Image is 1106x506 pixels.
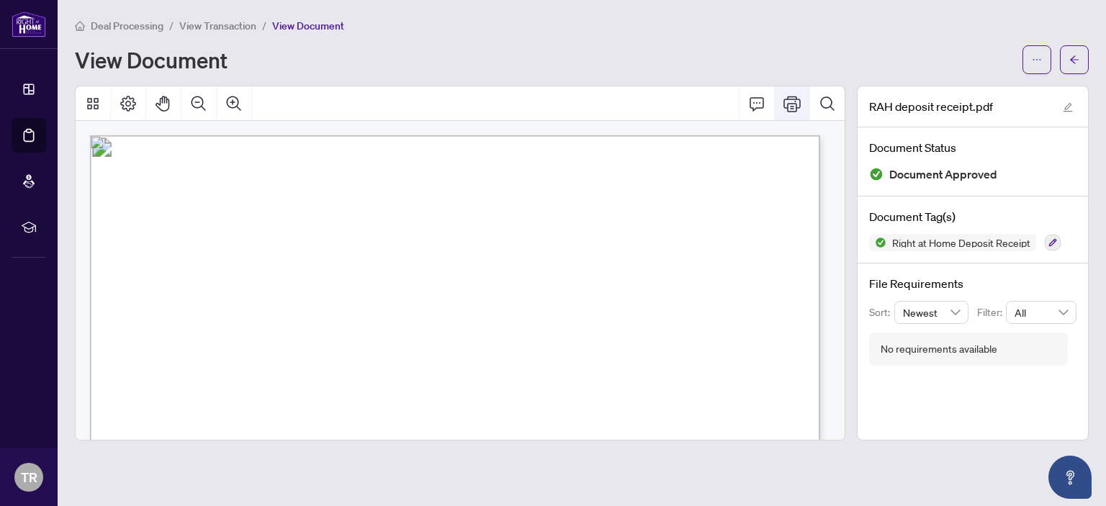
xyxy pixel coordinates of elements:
h1: View Document [75,48,228,71]
img: Document Status [869,167,884,181]
h4: Document Tag(s) [869,208,1076,225]
span: home [75,21,85,31]
span: edit [1063,102,1073,112]
button: Open asap [1048,456,1092,499]
li: / [169,17,174,34]
div: No requirements available [881,341,997,357]
span: TR [21,467,37,487]
span: View Transaction [179,19,256,32]
img: logo [12,11,46,37]
span: Deal Processing [91,19,163,32]
span: RAH deposit receipt.pdf [869,98,993,115]
h4: File Requirements [869,275,1076,292]
span: View Document [272,19,344,32]
span: Newest [903,302,961,323]
span: Right at Home Deposit Receipt [886,238,1036,248]
span: All [1015,302,1068,323]
span: arrow-left [1069,55,1079,65]
span: ellipsis [1032,55,1042,65]
li: / [262,17,266,34]
img: Status Icon [869,234,886,251]
span: Document Approved [889,165,997,184]
p: Filter: [977,304,1006,320]
h4: Document Status [869,139,1076,156]
p: Sort: [869,304,894,320]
